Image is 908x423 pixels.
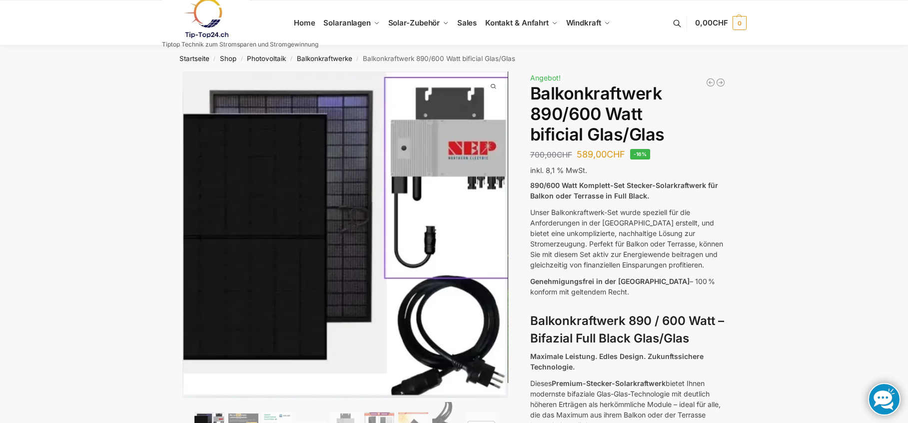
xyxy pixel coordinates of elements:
[695,18,728,27] span: 0,00
[323,18,371,27] span: Solaranlagen
[485,18,549,27] span: Kontakt & Anfahrt
[286,55,296,63] span: /
[530,277,715,296] span: – 100 % konform mit geltendem Recht.
[388,18,440,27] span: Solar-Zubehör
[552,379,666,387] strong: Premium-Stecker-Solarkraftwerk
[577,149,625,159] bdi: 589,00
[481,0,562,45] a: Kontakt & Anfahrt
[716,77,726,87] a: Steckerkraftwerk 890/600 Watt, mit Ständer für Terrasse inkl. Lieferung
[713,18,728,27] span: CHF
[566,18,601,27] span: Windkraft
[453,0,481,45] a: Sales
[352,55,363,63] span: /
[297,54,352,62] a: Balkonkraftwerke
[557,150,572,159] span: CHF
[630,149,651,159] span: -16%
[530,277,690,285] span: Genehmigungsfrei in der [GEOGRAPHIC_DATA]
[733,16,747,30] span: 0
[236,55,247,63] span: /
[530,73,561,82] span: Angebot!
[247,54,286,62] a: Photovoltaik
[530,352,704,371] strong: Maximale Leistung. Edles Design. Zukunftssichere Technologie.
[530,150,572,159] bdi: 700,00
[384,0,453,45] a: Solar-Zubehör
[162,45,747,71] nav: Breadcrumb
[319,0,384,45] a: Solaranlagen
[706,77,716,87] a: 890/600 Watt Solarkraftwerk + 2,7 KW Batteriespeicher Genehmigungsfrei
[530,166,587,174] span: inkl. 8,1 % MwSt.
[530,83,726,144] h1: Balkonkraftwerk 890/600 Watt bificial Glas/Glas
[530,207,726,270] p: Unser Balkonkraftwerk-Set wurde speziell für die Anforderungen in der [GEOGRAPHIC_DATA] erstellt,...
[220,54,236,62] a: Shop
[209,55,220,63] span: /
[607,149,625,159] span: CHF
[530,313,724,345] strong: Balkonkraftwerk 890 / 600 Watt – Bifazial Full Black Glas/Glas
[162,41,318,47] p: Tiptop Technik zum Stromsparen und Stromgewinnung
[457,18,477,27] span: Sales
[508,71,834,382] img: Balkonkraftwerk 890/600 Watt bificial Glas/Glas 3
[530,181,718,200] strong: 890/600 Watt Komplett-Set Stecker-Solarkraftwerk für Balkon oder Terrasse in Full Black.
[695,8,746,38] a: 0,00CHF 0
[562,0,614,45] a: Windkraft
[179,54,209,62] a: Startseite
